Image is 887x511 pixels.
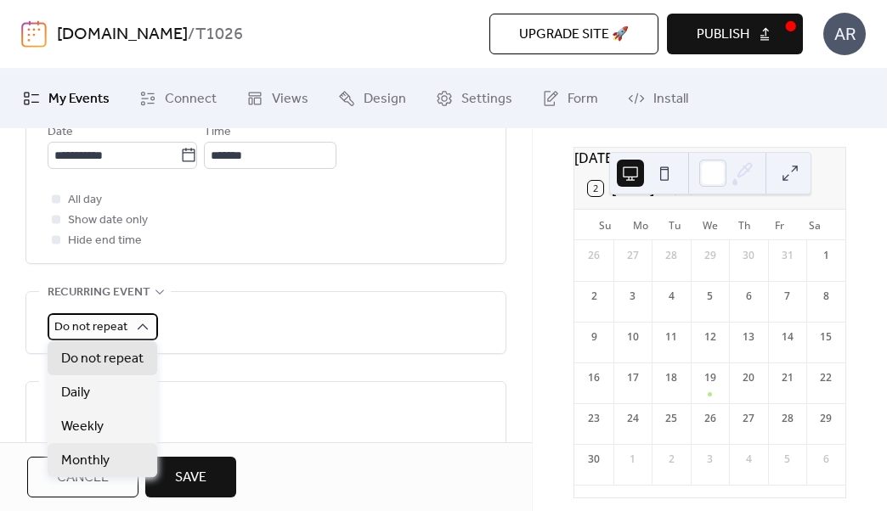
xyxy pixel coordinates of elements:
div: 24 [625,411,641,426]
a: [DOMAIN_NAME] [57,19,188,51]
div: 18 [664,370,679,385]
a: Settings [423,76,525,121]
button: Publish [667,14,803,54]
div: 12 [703,329,718,345]
div: Sa [797,210,832,240]
a: My Events [10,76,122,121]
div: 28 [664,248,679,263]
button: Cancel [27,457,138,497]
a: Views [234,76,321,121]
div: 4 [664,289,679,304]
button: 2[DATE] [582,177,660,200]
span: Do not repeat [54,316,127,339]
div: 1 [818,248,833,263]
div: 19 [703,370,718,385]
div: 2 [664,452,679,467]
div: 15 [818,329,833,345]
span: Form [568,89,598,109]
div: 20 [741,370,756,385]
div: 7 [780,289,795,304]
div: 6 [818,452,833,467]
div: 3 [625,289,641,304]
div: 31 [780,248,795,263]
div: 23 [586,411,602,426]
div: 17 [625,370,641,385]
div: 29 [818,411,833,426]
div: 5 [780,452,795,467]
div: 13 [741,329,756,345]
span: Save [175,468,206,488]
a: Form [529,76,611,121]
div: 30 [741,248,756,263]
span: Install [653,89,688,109]
div: Su [588,210,623,240]
span: Recurring event [48,283,150,303]
div: 3 [703,452,718,467]
div: 2 [586,289,602,304]
div: 26 [586,248,602,263]
span: Hide end time [68,231,142,251]
div: 10 [625,329,641,345]
div: [DATE] [574,148,845,168]
img: logo [21,20,47,48]
div: 4 [741,452,756,467]
div: AR [823,13,866,55]
div: 11 [664,329,679,345]
span: Upgrade site 🚀 [519,25,629,45]
span: Cancel [57,468,109,488]
a: Connect [127,76,229,121]
a: Design [325,76,419,121]
span: Publish [697,25,749,45]
span: Design [364,89,406,109]
div: Fr [762,210,797,240]
div: 27 [741,411,756,426]
div: 14 [780,329,795,345]
span: My Events [48,89,110,109]
span: All day [68,190,102,211]
span: Settings [461,89,512,109]
a: Install [615,76,701,121]
div: We [692,210,727,240]
div: 5 [703,289,718,304]
div: Th [727,210,762,240]
span: Connect [165,89,217,109]
div: 16 [586,370,602,385]
span: Do not repeat [61,349,144,369]
span: Weekly [61,417,104,437]
div: 22 [818,370,833,385]
div: Mo [623,210,658,240]
div: 30 [586,452,602,467]
div: 29 [703,248,718,263]
button: Upgrade site 🚀 [489,14,658,54]
div: 25 [664,411,679,426]
span: Views [272,89,308,109]
div: 27 [625,248,641,263]
span: Daily [61,383,90,403]
span: Monthly [61,451,110,471]
div: 8 [818,289,833,304]
div: 1 [625,452,641,467]
span: Show date only [68,211,148,231]
div: 9 [586,329,602,345]
button: Save [145,457,236,497]
div: 28 [780,411,795,426]
b: / [188,19,195,51]
div: 26 [703,411,718,426]
div: Tu [658,210,692,240]
b: T1026 [195,19,243,51]
div: 6 [741,289,756,304]
div: 21 [780,370,795,385]
span: Date [48,122,73,143]
span: Time [204,122,231,143]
